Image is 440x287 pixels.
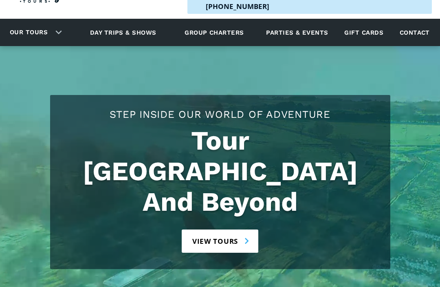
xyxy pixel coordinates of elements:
a: Contact [396,21,434,44]
a: Group charters [174,21,254,44]
a: Day trips & shows [80,21,167,44]
a: View tours [182,230,259,253]
p: [PHONE_NUMBER] [206,3,269,10]
a: Call us outside of NZ on +6463447465 [206,3,269,10]
a: Gift cards [340,21,387,44]
a: Our tours [4,23,54,42]
h1: Tour [GEOGRAPHIC_DATA] And Beyond [58,126,382,217]
a: Parties & events [262,21,332,44]
h2: Step Inside Our World Of Adventure [58,107,382,121]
